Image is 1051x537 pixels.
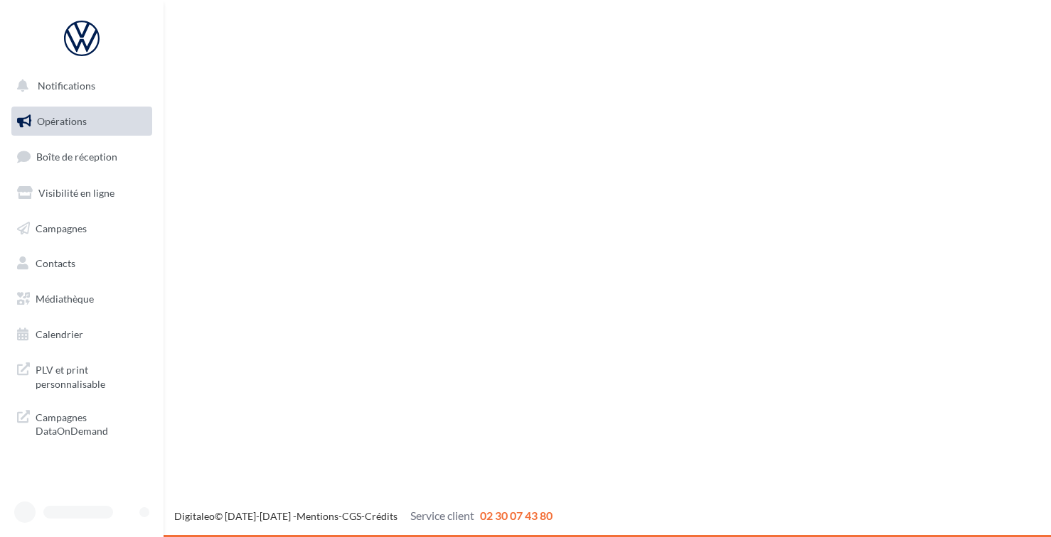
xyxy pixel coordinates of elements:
[174,510,215,522] a: Digitaleo
[36,257,75,269] span: Contacts
[38,80,95,92] span: Notifications
[38,187,114,199] span: Visibilité en ligne
[9,214,155,244] a: Campagnes
[9,71,149,101] button: Notifications
[9,249,155,278] a: Contacts
[36,151,117,163] span: Boîte de réception
[480,509,553,522] span: 02 30 07 43 80
[37,115,87,127] span: Opérations
[9,107,155,136] a: Opérations
[9,320,155,349] a: Calendrier
[410,509,474,522] span: Service client
[297,510,338,522] a: Mentions
[9,141,155,172] a: Boîte de réception
[36,408,146,438] span: Campagnes DataOnDemand
[9,354,155,396] a: PLV et print personnalisable
[9,178,155,208] a: Visibilité en ligne
[36,360,146,391] span: PLV et print personnalisable
[342,510,361,522] a: CGS
[36,222,87,234] span: Campagnes
[365,510,398,522] a: Crédits
[174,510,553,522] span: © [DATE]-[DATE] - - -
[36,328,83,340] span: Calendrier
[36,293,94,305] span: Médiathèque
[9,402,155,444] a: Campagnes DataOnDemand
[9,284,155,314] a: Médiathèque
